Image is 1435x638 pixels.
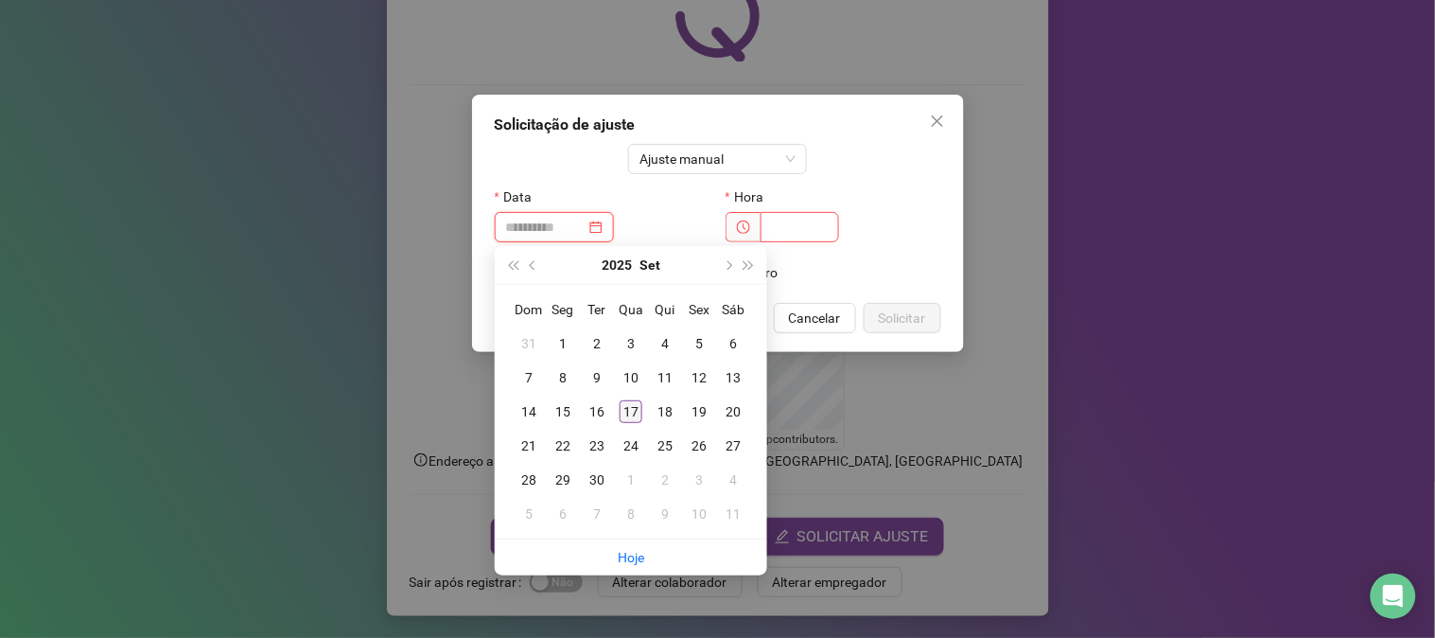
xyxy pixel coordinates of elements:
[716,429,750,463] td: 2025-09-27
[654,503,676,525] div: 9
[586,332,608,355] div: 2
[648,361,682,395] td: 2025-09-11
[737,221,750,234] span: clock-circle
[620,503,642,525] div: 8
[654,434,676,457] div: 25
[517,434,540,457] div: 21
[551,332,574,355] div: 1
[580,327,614,361] td: 2025-09-02
[930,114,945,129] span: close
[517,469,540,491] div: 28
[688,400,710,423] div: 19
[722,469,744,491] div: 4
[517,366,540,389] div: 7
[620,400,642,423] div: 17
[551,469,574,491] div: 29
[546,327,580,361] td: 2025-09-01
[648,292,682,327] th: Qui
[716,361,750,395] td: 2025-09-13
[586,434,608,457] div: 23
[614,497,648,531] td: 2025-10-08
[523,246,544,284] button: prev-year
[517,400,540,423] div: 14
[546,395,580,429] td: 2025-09-15
[586,469,608,491] div: 30
[614,395,648,429] td: 2025-09-17
[586,400,608,423] div: 16
[580,497,614,531] td: 2025-10-07
[580,292,614,327] th: Ter
[682,327,716,361] td: 2025-09-05
[614,327,648,361] td: 2025-09-03
[517,503,540,525] div: 5
[551,366,574,389] div: 8
[580,361,614,395] td: 2025-09-09
[620,332,642,355] div: 3
[580,395,614,429] td: 2025-09-16
[512,361,546,395] td: 2025-09-07
[688,503,710,525] div: 10
[682,497,716,531] td: 2025-10-10
[517,332,540,355] div: 31
[502,246,523,284] button: super-prev-year
[716,327,750,361] td: 2025-09-06
[716,463,750,497] td: 2025-10-04
[726,182,776,212] label: Hora
[789,308,841,328] span: Cancelar
[648,497,682,531] td: 2025-10-09
[614,361,648,395] td: 2025-09-10
[618,550,644,565] a: Hoje
[722,366,744,389] div: 13
[654,366,676,389] div: 11
[586,366,608,389] div: 9
[688,332,710,355] div: 5
[512,497,546,531] td: 2025-10-05
[722,503,744,525] div: 11
[716,395,750,429] td: 2025-09-20
[580,463,614,497] td: 2025-09-30
[682,463,716,497] td: 2025-10-03
[648,327,682,361] td: 2025-09-04
[512,429,546,463] td: 2025-09-21
[551,400,574,423] div: 15
[512,292,546,327] th: Dom
[546,292,580,327] th: Seg
[614,292,648,327] th: Qua
[639,145,796,173] span: Ajuste manual
[682,429,716,463] td: 2025-09-26
[551,434,574,457] div: 22
[774,303,856,333] button: Cancelar
[614,463,648,497] td: 2025-10-01
[580,429,614,463] td: 2025-09-23
[648,395,682,429] td: 2025-09-18
[512,463,546,497] td: 2025-09-28
[739,246,760,284] button: super-next-year
[688,434,710,457] div: 26
[620,434,642,457] div: 24
[648,463,682,497] td: 2025-10-02
[546,463,580,497] td: 2025-09-29
[688,469,710,491] div: 3
[602,246,632,284] button: year panel
[922,106,953,136] button: Close
[716,497,750,531] td: 2025-10-11
[648,429,682,463] td: 2025-09-25
[512,395,546,429] td: 2025-09-14
[639,246,660,284] button: month panel
[716,292,750,327] th: Sáb
[620,469,642,491] div: 1
[586,503,608,525] div: 7
[546,429,580,463] td: 2025-09-22
[722,434,744,457] div: 27
[654,332,676,355] div: 4
[546,497,580,531] td: 2025-10-06
[682,395,716,429] td: 2025-09-19
[620,366,642,389] div: 10
[512,327,546,361] td: 2025-08-31
[722,332,744,355] div: 6
[495,182,544,212] label: Data
[614,429,648,463] td: 2025-09-24
[864,303,941,333] button: Solicitar
[546,361,580,395] td: 2025-09-08
[717,246,738,284] button: next-year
